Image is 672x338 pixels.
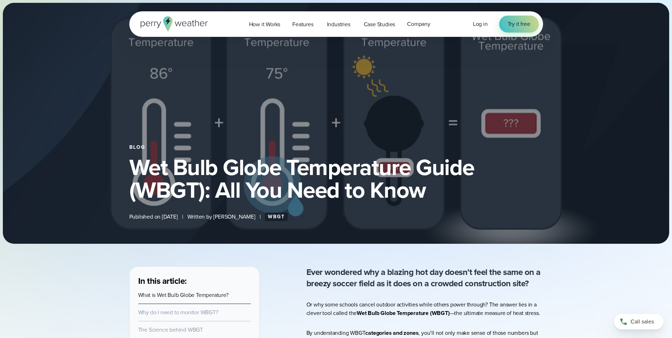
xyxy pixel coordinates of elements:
a: Why do I need to monitor WBGT? [138,308,218,316]
p: Or why some schools cancel outdoor activities while others power through? The answer lies in a cl... [306,300,543,317]
span: Call sales [631,317,654,326]
a: WBGT [265,213,288,221]
a: Log in [473,20,488,28]
span: How it Works [249,20,281,29]
span: | [182,213,183,221]
h3: In this article: [138,275,251,287]
a: Try it free [499,16,539,33]
h1: Wet Bulb Globe Temperature Guide (WBGT): All You Need to Know [129,156,543,201]
span: Company [407,20,430,28]
strong: Wet Bulb Globe Temperature (WBGT) [357,309,450,317]
span: Published on [DATE] [129,213,178,221]
span: Features [292,20,313,29]
strong: categories and zones [365,329,418,337]
a: How it Works [243,17,287,32]
a: What is Wet Bulb Globe Temperature? [138,291,228,299]
div: Blog [129,145,543,150]
span: Case Studies [364,20,395,29]
a: Call sales [614,314,663,329]
a: The Science behind WBGT [138,326,203,334]
a: Case Studies [358,17,401,32]
span: Industries [327,20,350,29]
span: Try it free [508,20,530,28]
span: Written by [PERSON_NAME] [187,213,255,221]
p: Ever wondered why a blazing hot day doesn’t feel the same on a breezy soccer field as it does on ... [306,266,543,289]
span: | [260,213,261,221]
